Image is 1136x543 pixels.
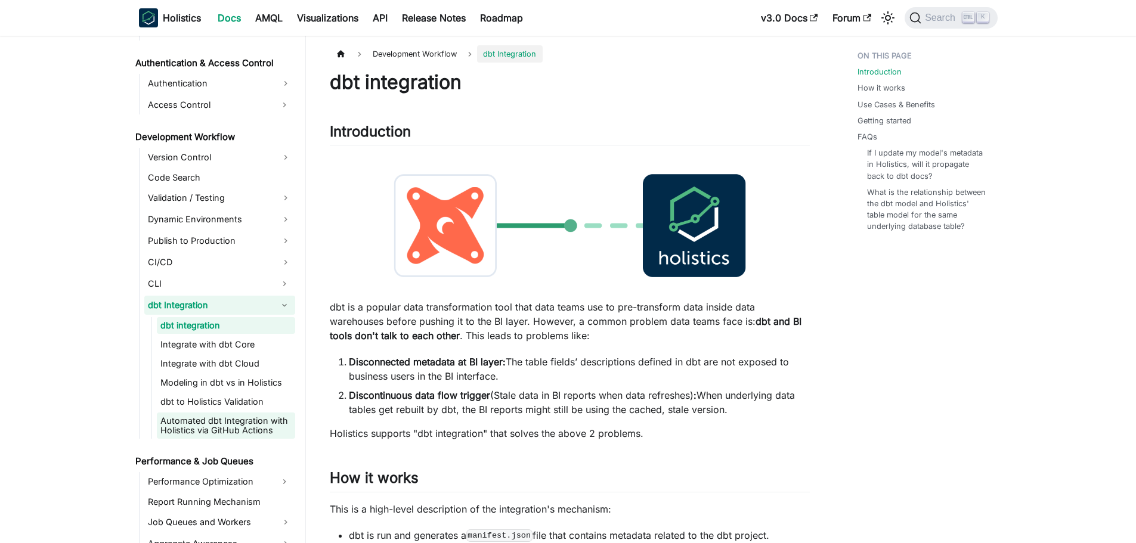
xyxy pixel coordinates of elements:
a: Publish to Production [144,231,295,250]
a: Authentication & Access Control [132,55,295,72]
a: Authentication [144,74,295,93]
a: API [366,8,395,27]
a: Home page [330,45,352,63]
li: dbt is run and generates a file that contains metadata related to the dbt project. [349,528,810,542]
img: dbt-to-holistics [330,155,810,296]
b: Holistics [163,11,201,25]
a: Forum [825,8,878,27]
a: Report Running Mechanism [144,494,295,510]
span: Development Workflow [367,45,463,63]
span: dbt Integration [477,45,542,63]
a: Modeling in dbt vs in Holistics [157,374,295,391]
nav: Docs sidebar [127,36,306,543]
a: FAQs [858,131,877,142]
a: CI/CD [144,253,295,272]
a: Development Workflow [132,129,295,145]
a: Dynamic Environments [144,210,295,229]
li: The table fields’ descriptions defined in dbt are not exposed to business users in the BI interface. [349,355,810,383]
a: Validation / Testing [144,188,295,207]
p: Holistics supports "dbt integration" that solves the above 2 problems. [330,426,810,440]
h1: dbt integration [330,70,810,94]
span: Search [921,13,962,23]
a: Code Search [144,169,295,186]
img: Holistics [139,8,158,27]
button: Search (Ctrl+K) [905,7,997,29]
a: Getting started [858,115,911,126]
a: Performance Optimization [144,472,274,491]
button: Switch between dark and light mode (currently light mode) [878,8,897,27]
h2: How it works [330,469,810,492]
a: If I update my model's metadata in Holistics, will it propagate back to dbt docs? [867,147,986,182]
a: Automated dbt Integration with Holistics via GitHub Actions [157,412,295,439]
strong: Discontinuous data flow trigger [349,389,490,401]
a: Visualizations [290,8,366,27]
button: Expand sidebar category 'Access Control' [274,95,295,114]
a: Performance & Job Queues [132,453,295,470]
a: Access Control [144,95,274,114]
a: Integrate with dbt Core [157,336,295,353]
a: Docs [211,8,248,27]
kbd: K [977,12,989,23]
a: v3.0 Docs [754,8,825,27]
button: Expand sidebar category 'Performance Optimization' [274,472,295,491]
a: Job Queues and Workers [144,513,295,532]
a: dbt to Holistics Validation [157,393,295,410]
li: (Stale data in BI reports when data refreshes) When underlying data tables get rebuilt by dbt, th... [349,388,810,417]
a: Version Control [144,148,295,167]
a: dbt Integration [144,296,274,315]
button: Collapse sidebar category 'dbt Integration' [274,296,295,315]
a: Use Cases & Benefits [858,99,935,110]
p: dbt is a popular data transformation tool that data teams use to pre-transform data inside data w... [330,300,810,343]
code: manifest.json [466,529,533,541]
nav: Breadcrumbs [330,45,810,63]
a: Introduction [858,66,902,77]
button: Expand sidebar category 'CLI' [274,274,295,293]
a: Release Notes [395,8,473,27]
a: Integrate with dbt Cloud [157,355,295,372]
a: How it works [858,82,905,94]
a: dbt integration [157,317,295,334]
a: AMQL [248,8,290,27]
p: This is a high-level description of the integration's mechanism: [330,502,810,516]
strong: : [694,389,697,401]
a: Roadmap [473,8,530,27]
a: What is the relationship between the dbt model and Holistics' table model for the same underlying... [867,187,986,232]
a: HolisticsHolistics [139,8,201,27]
a: CLI [144,274,274,293]
strong: Disconnected metadata at BI layer: [349,356,506,368]
h2: Introduction [330,123,810,145]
